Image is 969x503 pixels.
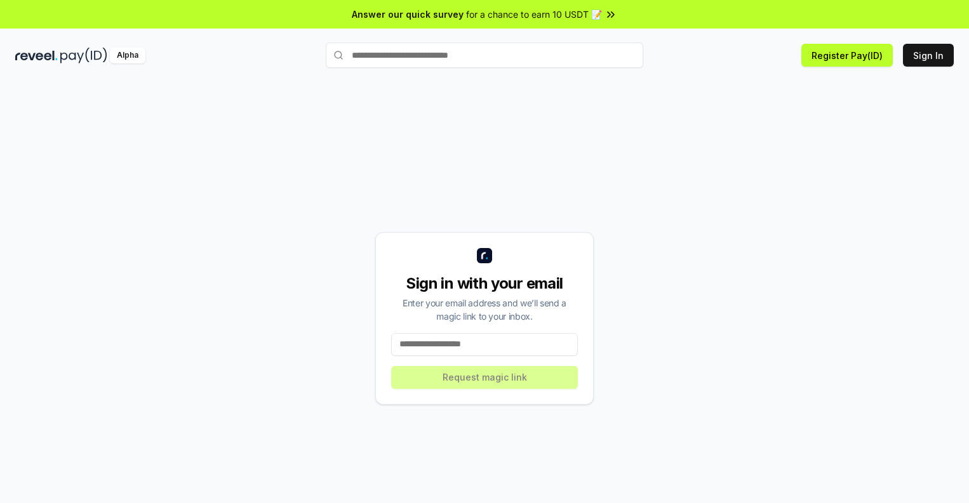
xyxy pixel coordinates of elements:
div: Alpha [110,48,145,63]
img: reveel_dark [15,48,58,63]
span: Answer our quick survey [352,8,464,21]
div: Sign in with your email [391,273,578,294]
button: Register Pay(ID) [801,44,893,67]
img: pay_id [60,48,107,63]
img: logo_small [477,248,492,263]
span: for a chance to earn 10 USDT 📝 [466,8,602,21]
div: Enter your email address and we’ll send a magic link to your inbox. [391,296,578,323]
button: Sign In [903,44,954,67]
